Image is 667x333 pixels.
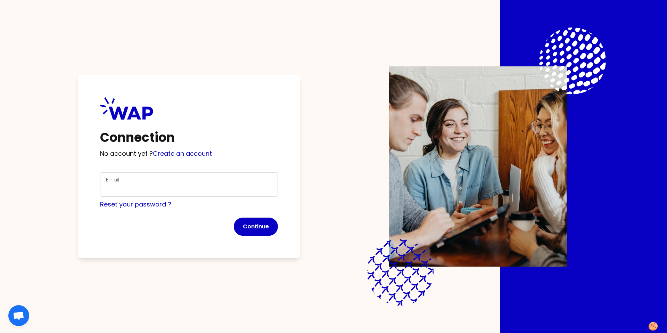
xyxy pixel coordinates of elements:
button: Continue [234,218,278,236]
a: Reset your password ? [100,200,171,209]
h1: Connection [100,131,278,145]
label: Email [106,176,119,183]
p: No account yet ? [100,149,278,159]
a: Create an account [153,149,212,158]
img: Description [389,66,567,267]
div: Ouvrir le chat [8,305,29,326]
